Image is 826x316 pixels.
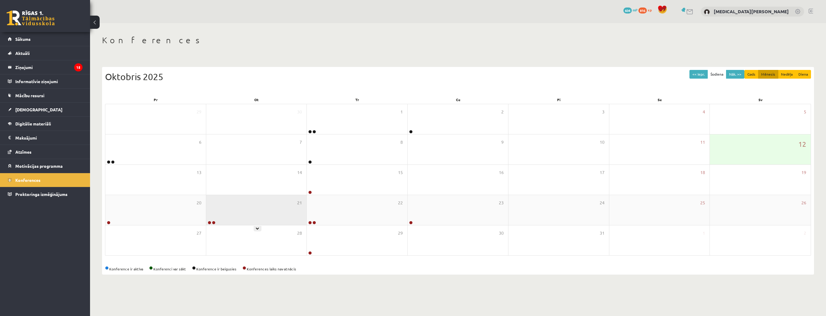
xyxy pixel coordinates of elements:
[600,169,604,176] span: 17
[206,95,307,104] div: Ot
[8,131,83,145] a: Maksājumi
[400,109,403,115] span: 1
[499,200,504,206] span: 23
[8,89,83,102] a: Mācību resursi
[8,103,83,116] a: [DEMOGRAPHIC_DATA]
[703,230,705,236] span: 1
[8,173,83,187] a: Konferences
[700,139,705,146] span: 11
[703,109,705,115] span: 4
[804,109,806,115] span: 5
[15,93,44,98] span: Mācību resursi
[15,50,30,56] span: Aktuāli
[795,70,811,79] button: Diena
[600,230,604,236] span: 31
[7,11,55,26] a: Rīgas 1. Tālmācības vidusskola
[408,95,508,104] div: Ce
[197,230,201,236] span: 27
[700,200,705,206] span: 25
[15,163,63,169] span: Motivācijas programma
[638,8,655,12] a: 816 xp
[726,70,744,79] button: Nāk. >>
[297,200,302,206] span: 21
[15,36,31,42] span: Sākums
[102,35,814,45] h1: Konferences
[744,70,758,79] button: Gads
[8,187,83,201] a: Proktoringa izmēģinājums
[700,169,705,176] span: 18
[8,60,83,74] a: Ziņojumi15
[197,169,201,176] span: 13
[15,191,68,197] span: Proktoringa izmēģinājums
[398,230,403,236] span: 29
[778,70,796,79] button: Nedēļa
[758,70,778,79] button: Mēnesis
[15,131,83,145] legend: Maksājumi
[600,200,604,206] span: 24
[105,70,811,83] div: Oktobris 2025
[400,139,403,146] span: 8
[623,8,638,12] a: 604 mP
[602,109,604,115] span: 3
[801,200,806,206] span: 26
[15,149,32,155] span: Atzīmes
[197,200,201,206] span: 20
[297,109,302,115] span: 30
[714,8,789,14] a: [MEDICAL_DATA][PERSON_NAME]
[499,230,504,236] span: 30
[8,74,83,88] a: Informatīvie ziņojumi
[609,95,710,104] div: Se
[307,95,408,104] div: Tr
[105,266,811,272] div: Konference ir aktīva Konferenci var sākt Konference ir beigusies Konferences laiks nav atnācis
[15,60,83,74] legend: Ziņojumi
[501,109,504,115] span: 2
[600,139,604,146] span: 10
[633,8,638,12] span: mP
[15,74,83,88] legend: Informatīvie ziņojumi
[638,8,647,14] span: 816
[689,70,708,79] button: << Iepr.
[8,145,83,159] a: Atzīmes
[398,200,403,206] span: 22
[15,121,51,126] span: Digitālie materiāli
[710,95,811,104] div: Sv
[499,169,504,176] span: 16
[74,63,83,71] i: 15
[297,230,302,236] span: 28
[398,169,403,176] span: 15
[15,177,41,183] span: Konferences
[508,95,609,104] div: Pi
[8,32,83,46] a: Sākums
[704,9,710,15] img: Nikita Gendeļmans
[623,8,632,14] span: 604
[707,70,726,79] button: Šodiena
[801,169,806,176] span: 19
[105,95,206,104] div: Pr
[648,8,652,12] span: xp
[197,109,201,115] span: 29
[297,169,302,176] span: 14
[501,139,504,146] span: 9
[199,139,201,146] span: 6
[804,230,806,236] span: 2
[8,117,83,131] a: Digitālie materiāli
[8,159,83,173] a: Motivācijas programma
[300,139,302,146] span: 7
[8,46,83,60] a: Aktuāli
[15,107,62,112] span: [DEMOGRAPHIC_DATA]
[798,139,806,149] span: 12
